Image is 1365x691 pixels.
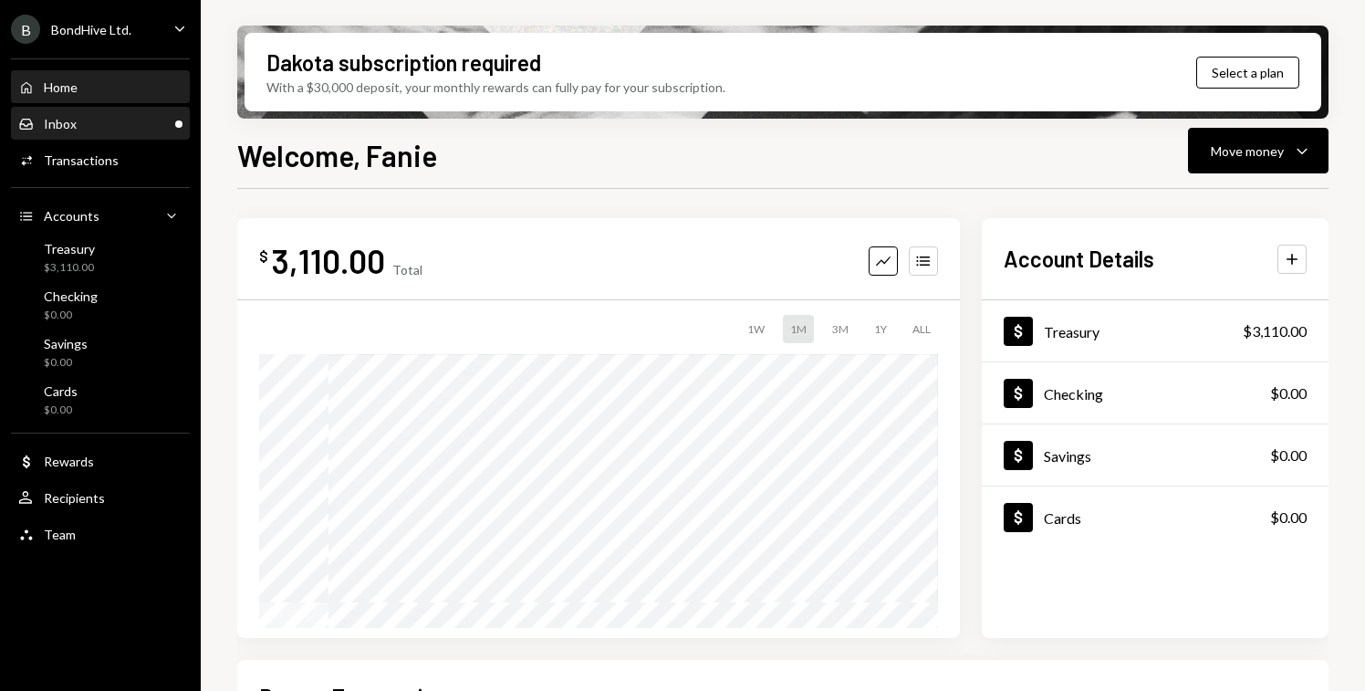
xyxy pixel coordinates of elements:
div: $3,110.00 [1243,320,1307,342]
div: Rewards [44,454,94,469]
div: With a $30,000 deposit, your monthly rewards can fully pay for your subscription. [266,78,725,97]
a: Checking$0.00 [11,283,190,327]
div: Savings [1044,447,1091,465]
a: Treasury$3,110.00 [11,236,190,279]
a: Rewards [11,445,190,477]
div: $0.00 [1270,507,1307,529]
div: $0.00 [44,403,78,418]
a: Treasury$3,110.00 [982,300,1329,361]
div: Recipients [44,490,105,506]
div: Savings [44,336,88,351]
div: 1M [783,315,814,343]
div: $0.00 [44,355,88,371]
div: $3,110.00 [44,260,95,276]
div: 1W [740,315,772,343]
a: Checking$0.00 [982,362,1329,424]
div: Accounts [44,208,99,224]
div: 3M [825,315,856,343]
div: Transactions [44,152,119,168]
div: Treasury [44,241,95,257]
a: Savings$0.00 [11,330,190,374]
a: Inbox [11,107,190,140]
div: BondHive Ltd. [51,22,131,37]
div: $ [259,247,268,266]
div: $0.00 [1270,445,1307,466]
div: Move money [1211,141,1284,161]
div: Inbox [44,116,77,131]
div: $0.00 [1270,382,1307,404]
div: Treasury [1044,323,1099,340]
a: Home [11,70,190,103]
div: Cards [1044,509,1081,527]
div: Team [44,527,76,542]
div: 1Y [867,315,894,343]
div: Cards [44,383,78,399]
div: 3,110.00 [272,240,385,281]
h1: Welcome, Fanie [237,137,437,173]
div: Dakota subscription required [266,47,541,78]
div: Checking [44,288,98,304]
a: Cards$0.00 [982,487,1329,548]
h2: Account Details [1004,244,1154,274]
a: Team [11,518,190,550]
a: Transactions [11,143,190,176]
a: Savings$0.00 [982,424,1329,486]
button: Move money [1188,128,1329,173]
button: Select a plan [1196,57,1299,89]
div: $0.00 [44,308,98,323]
div: Home [44,79,78,95]
div: Checking [1044,385,1103,403]
a: Cards$0.00 [11,378,190,422]
div: B [11,15,40,44]
div: Total [392,262,422,277]
a: Recipients [11,481,190,514]
div: ALL [905,315,938,343]
a: Accounts [11,199,190,232]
